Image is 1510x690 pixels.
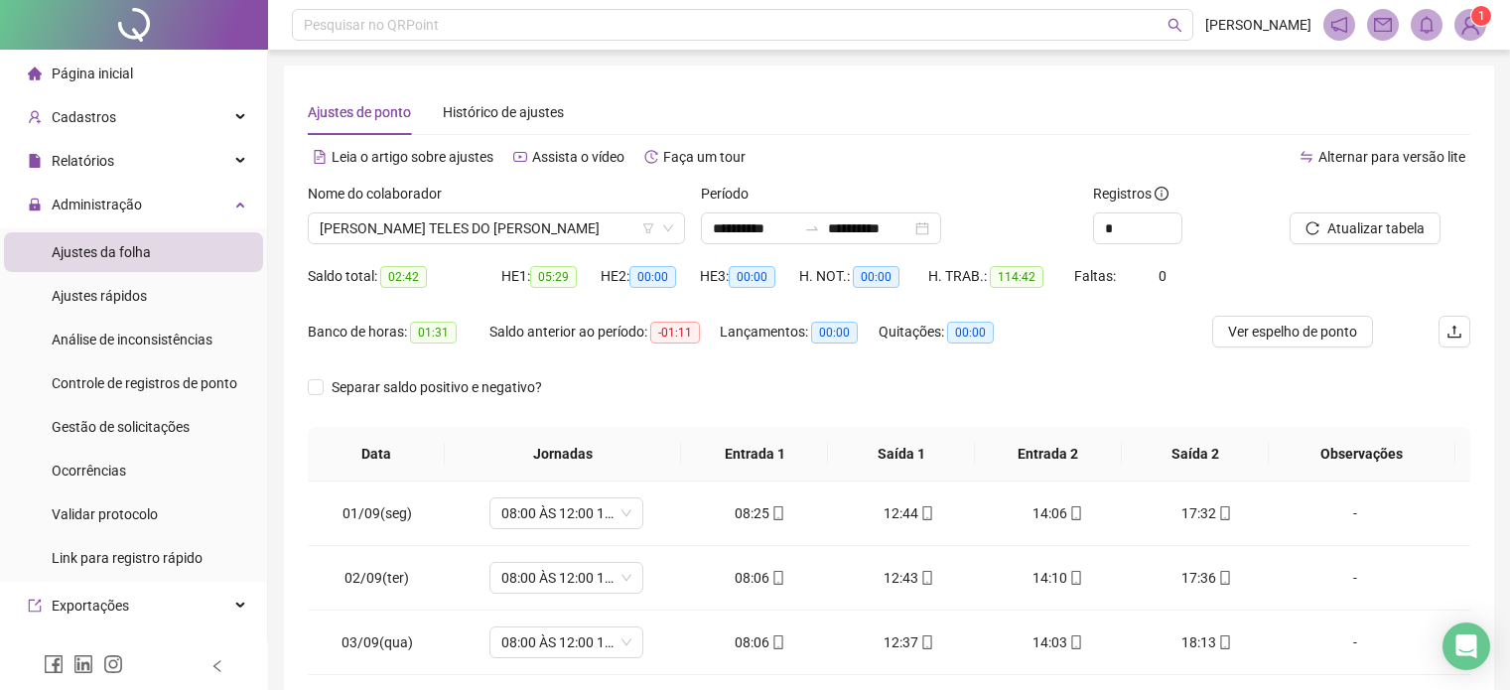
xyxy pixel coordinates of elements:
[52,463,126,479] span: Ocorrências
[1442,622,1490,670] div: Open Intercom Messenger
[804,220,820,236] span: swap-right
[1327,217,1425,239] span: Atualizar tabela
[947,322,994,344] span: 00:00
[380,266,427,288] span: 02:42
[1067,571,1083,585] span: mobile
[308,183,455,205] label: Nome do colaborador
[702,567,819,589] div: 08:06
[530,266,577,288] span: 05:29
[501,265,601,288] div: HE 1:
[1093,183,1168,205] span: Registros
[1159,268,1167,284] span: 0
[410,322,457,344] span: 01:31
[702,502,819,524] div: 08:25
[28,67,42,80] span: home
[308,104,411,120] span: Ajustes de ponto
[663,149,746,165] span: Faça um tour
[1228,321,1357,343] span: Ver espelho de ponto
[52,598,129,614] span: Exportações
[52,244,151,260] span: Ajustes da folha
[702,631,819,653] div: 08:06
[769,635,785,649] span: mobile
[73,654,93,674] span: linkedin
[52,153,114,169] span: Relatórios
[52,550,203,566] span: Link para registro rápido
[52,109,116,125] span: Cadastros
[701,183,761,205] label: Período
[52,641,125,657] span: Integrações
[103,654,123,674] span: instagram
[1300,150,1313,164] span: swap
[1167,18,1182,33] span: search
[1216,635,1232,649] span: mobile
[918,506,934,520] span: mobile
[342,634,413,650] span: 03/09(qua)
[313,150,327,164] span: file-text
[769,571,785,585] span: mobile
[1297,567,1414,589] div: -
[44,654,64,674] span: facebook
[28,198,42,211] span: lock
[601,265,700,288] div: HE 2:
[1318,149,1465,165] span: Alternar para versão lite
[1285,443,1440,465] span: Observações
[28,154,42,168] span: file
[445,427,681,482] th: Jornadas
[489,321,720,344] div: Saldo anterior ao período:
[52,197,142,212] span: Administração
[1074,268,1119,284] span: Faltas:
[1297,631,1414,653] div: -
[1000,631,1117,653] div: 14:03
[828,427,975,482] th: Saída 1
[1212,316,1373,347] button: Ver espelho de ponto
[1305,221,1319,235] span: reload
[344,570,409,586] span: 02/09(ter)
[1149,567,1266,589] div: 17:36
[52,288,147,304] span: Ajustes rápidos
[681,427,828,482] th: Entrada 1
[320,213,673,243] span: CAROLINE TELES DO CARMO SANTOS
[308,265,501,288] div: Saldo total:
[1269,427,1455,482] th: Observações
[501,627,631,657] span: 08:00 ÀS 12:00 13:30 ÀS 17:30
[501,498,631,528] span: 08:00 ÀS 12:00 13:30 ÀS 17:30
[332,149,493,165] span: Leia o artigo sobre ajustes
[720,321,879,344] div: Lançamentos:
[52,506,158,522] span: Validar protocolo
[1446,324,1462,340] span: upload
[811,322,858,344] span: 00:00
[308,321,489,344] div: Banco de horas:
[1122,427,1269,482] th: Saída 2
[1290,212,1441,244] button: Atualizar tabela
[324,376,550,398] span: Separar saldo positivo e negativo?
[513,150,527,164] span: youtube
[853,266,899,288] span: 00:00
[799,265,928,288] div: H. NOT.:
[928,265,1073,288] div: H. TRAB.:
[851,567,968,589] div: 12:43
[210,659,224,673] span: left
[1149,631,1266,653] div: 18:13
[28,110,42,124] span: user-add
[650,322,700,344] span: -01:11
[1471,6,1491,26] sup: Atualize o seu contato no menu Meus Dados
[700,265,799,288] div: HE 3:
[308,427,445,482] th: Data
[1330,16,1348,34] span: notification
[729,266,775,288] span: 00:00
[918,571,934,585] span: mobile
[1216,506,1232,520] span: mobile
[1205,14,1311,36] span: [PERSON_NAME]
[1155,187,1168,201] span: info-circle
[1478,9,1485,23] span: 1
[990,266,1043,288] span: 114:42
[52,419,190,435] span: Gestão de solicitações
[1297,502,1414,524] div: -
[52,375,237,391] span: Controle de registros de ponto
[52,332,212,347] span: Análise de inconsistências
[1418,16,1436,34] span: bell
[644,150,658,164] span: history
[769,506,785,520] span: mobile
[1149,502,1266,524] div: 17:32
[343,505,412,521] span: 01/09(seg)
